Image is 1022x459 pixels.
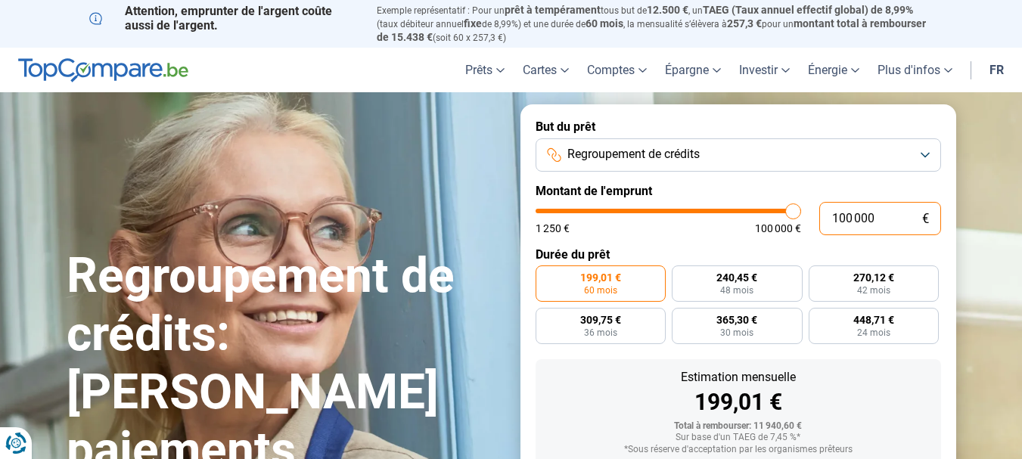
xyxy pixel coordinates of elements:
[922,212,929,225] span: €
[980,48,1013,92] a: fr
[857,286,890,295] span: 42 mois
[853,315,894,325] span: 448,71 €
[647,4,688,16] span: 12.500 €
[548,445,929,455] div: *Sous réserve d'acceptation par les organismes prêteurs
[727,17,762,29] span: 257,3 €
[18,58,188,82] img: TopCompare
[536,223,570,234] span: 1 250 €
[720,328,753,337] span: 30 mois
[377,4,933,44] p: Exemple représentatif : Pour un tous but de , un (taux débiteur annuel de 8,99%) et une durée de ...
[536,138,941,172] button: Regroupement de crédits
[755,223,801,234] span: 100 000 €
[853,272,894,283] span: 270,12 €
[580,315,621,325] span: 309,75 €
[580,272,621,283] span: 199,01 €
[716,315,757,325] span: 365,30 €
[720,286,753,295] span: 48 mois
[548,391,929,414] div: 199,01 €
[89,4,359,33] p: Attention, emprunter de l'argent coûte aussi de l'argent.
[716,272,757,283] span: 240,45 €
[656,48,730,92] a: Épargne
[857,328,890,337] span: 24 mois
[548,371,929,383] div: Estimation mensuelle
[584,286,617,295] span: 60 mois
[536,184,941,198] label: Montant de l'emprunt
[548,433,929,443] div: Sur base d'un TAEG de 7,45 %*
[505,4,601,16] span: prêt à tempérament
[584,328,617,337] span: 36 mois
[514,48,578,92] a: Cartes
[536,247,941,262] label: Durée du prêt
[730,48,799,92] a: Investir
[456,48,514,92] a: Prêts
[703,4,913,16] span: TAEG (Taux annuel effectif global) de 8,99%
[377,17,926,43] span: montant total à rembourser de 15.438 €
[868,48,961,92] a: Plus d'infos
[536,119,941,134] label: But du prêt
[464,17,482,29] span: fixe
[578,48,656,92] a: Comptes
[567,146,700,163] span: Regroupement de crédits
[799,48,868,92] a: Énergie
[548,421,929,432] div: Total à rembourser: 11 940,60 €
[586,17,623,29] span: 60 mois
